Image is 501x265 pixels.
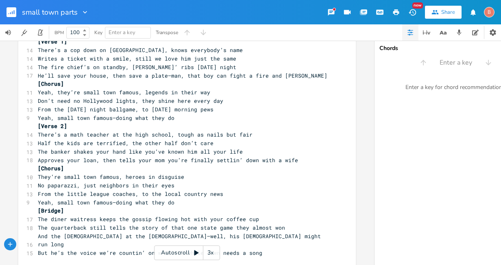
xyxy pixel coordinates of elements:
[154,245,220,260] div: Autoscroll
[38,207,64,214] span: [Bridge]
[54,30,64,35] div: BPM
[38,89,210,96] span: Yeah, they’re small town famous, legends in their way
[38,215,259,223] span: The diner waitress keeps the gossip flowing hot with your coffee cup
[38,106,213,113] span: From the [DATE] night ballgame, to [DATE] morning pews
[38,173,184,180] span: They’re small town famous, heroes in disguise
[425,6,462,19] button: Share
[94,30,102,35] div: Key
[109,29,135,36] span: Enter a key
[156,30,178,35] div: Transpose
[38,97,223,104] span: Don’t need no Hollywood lights, they shine here every day
[38,199,174,206] span: Yeah, small town famous—doing what they do
[404,5,420,20] button: New
[38,156,298,164] span: Approves your loan, then tells your mom you’re finally settlin’ down with a wife
[203,245,218,260] div: 3x
[38,224,285,231] span: The quarterback still tells the story of that one state game they almost won
[38,131,253,138] span: There’s a math teacher at the high school, tough as nails but fair
[38,190,223,198] span: From the little league coaches, to the local country news
[38,80,64,87] span: [Chorus]
[38,165,64,172] span: [Chorus]
[38,249,262,256] span: But he’s the voice we’re countin’ on when the whole town needs a song
[38,122,67,130] span: [Verse 2]
[38,182,174,189] span: No paparazzi, just neighbors in their eyes
[38,139,213,147] span: Half the kids are terrified, the other half don’t care
[38,38,67,45] span: [Verse 1]
[441,9,455,16] div: Share
[412,2,423,9] div: New
[38,232,324,248] span: And the [DEMOGRAPHIC_DATA] at the [DEMOGRAPHIC_DATA]—well, his [DEMOGRAPHIC_DATA] might run long
[440,58,472,67] span: Enter a key
[22,9,78,16] span: small town parts
[38,63,236,71] span: The fire chief’s on standby, [PERSON_NAME]’ ribs [DATE] night
[484,7,494,17] div: bjb3598
[38,72,327,79] span: He’ll save your house, then save a plate—man, that boy can fight a fire and [PERSON_NAME]
[38,46,243,54] span: There’s a cop down on [GEOGRAPHIC_DATA], knows everybody’s name
[38,55,236,62] span: Writes a ticket with a smile, still we love him just the same
[484,3,494,22] button: B
[38,114,174,122] span: Yeah, small town famous—doing what they do
[38,148,243,155] span: The banker shakes your hand like you’ve known him all your life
